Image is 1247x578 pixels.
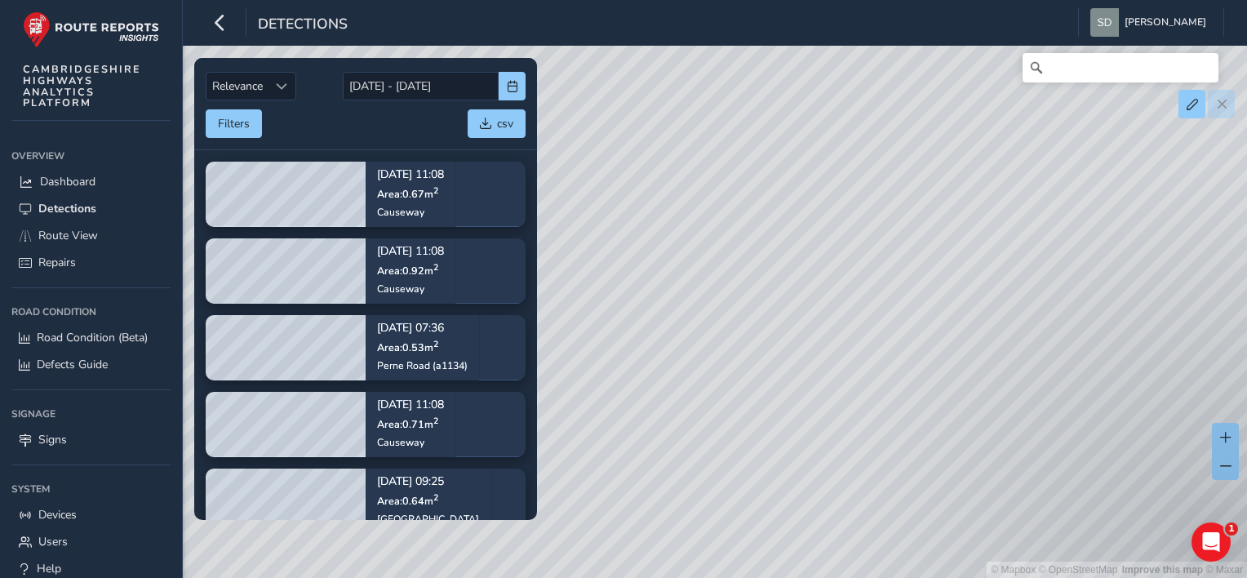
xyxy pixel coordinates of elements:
[11,477,171,501] div: System
[206,109,262,138] button: Filters
[468,109,526,138] button: csv
[37,561,61,576] span: Help
[433,337,438,349] sup: 2
[11,249,171,276] a: Repairs
[377,186,438,200] span: Area: 0.67 m
[377,435,444,448] div: Causeway
[258,14,348,37] span: Detections
[377,205,444,218] div: Causeway
[268,73,295,100] div: Sort by Date
[1023,53,1218,82] input: Search
[38,534,68,549] span: Users
[38,228,98,243] span: Route View
[377,399,444,411] p: [DATE] 11:08
[377,282,444,295] div: Causeway
[377,358,468,371] div: Perne Road (a1134)
[433,414,438,426] sup: 2
[1090,8,1119,37] img: diamond-layout
[377,512,479,525] div: [GEOGRAPHIC_DATA]
[11,144,171,168] div: Overview
[37,330,148,345] span: Road Condition (Beta)
[206,73,268,100] span: Relevance
[1125,8,1206,37] span: [PERSON_NAME]
[11,528,171,555] a: Users
[38,432,67,447] span: Signs
[11,222,171,249] a: Route View
[11,195,171,222] a: Detections
[11,426,171,453] a: Signs
[37,357,108,372] span: Defects Guide
[38,201,96,216] span: Detections
[1090,8,1212,37] button: [PERSON_NAME]
[377,263,438,277] span: Area: 0.92 m
[377,246,444,257] p: [DATE] 11:08
[11,402,171,426] div: Signage
[377,493,438,507] span: Area: 0.64 m
[40,174,95,189] span: Dashboard
[377,169,444,180] p: [DATE] 11:08
[38,255,76,270] span: Repairs
[377,340,438,353] span: Area: 0.53 m
[497,116,513,131] span: csv
[1225,522,1238,536] span: 1
[11,324,171,351] a: Road Condition (Beta)
[11,501,171,528] a: Devices
[23,11,159,48] img: rr logo
[433,184,438,196] sup: 2
[11,351,171,378] a: Defects Guide
[433,491,438,503] sup: 2
[377,322,468,334] p: [DATE] 07:36
[38,507,77,522] span: Devices
[377,476,479,487] p: [DATE] 09:25
[377,416,438,430] span: Area: 0.71 m
[1192,522,1231,562] iframe: Intercom live chat
[11,300,171,324] div: Road Condition
[433,260,438,273] sup: 2
[11,168,171,195] a: Dashboard
[23,64,141,109] span: CAMBRIDGESHIRE HIGHWAYS ANALYTICS PLATFORM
